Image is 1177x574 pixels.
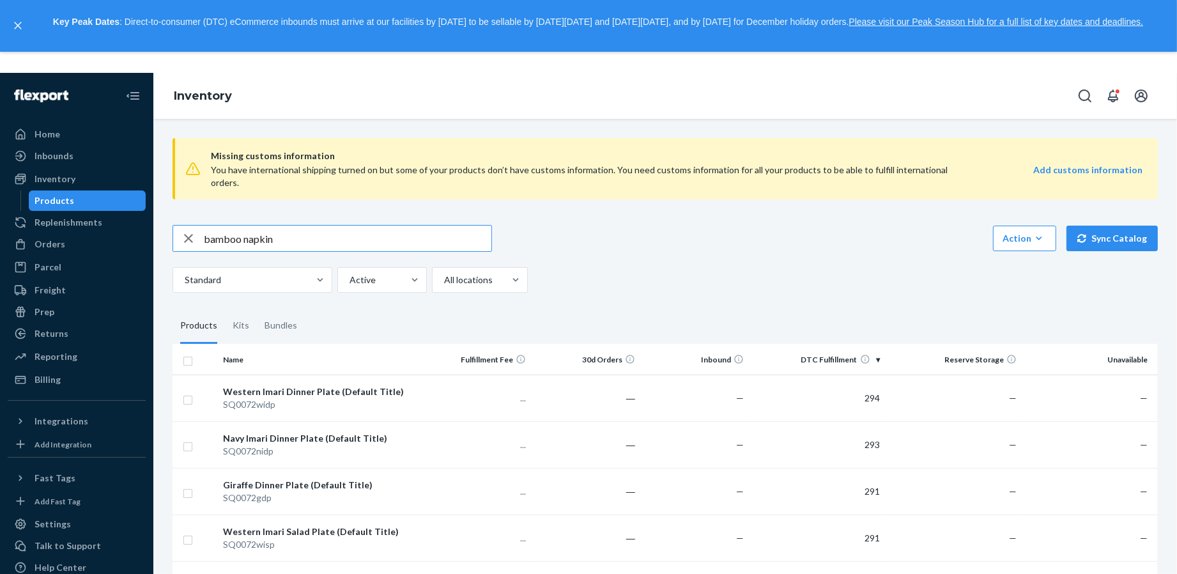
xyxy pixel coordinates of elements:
[53,17,119,27] strong: Key Peak Dates
[531,375,640,421] td: ―
[640,344,750,375] th: Inbound
[8,514,146,534] a: Settings
[749,344,885,375] th: DTC Fulfillment
[35,194,75,207] div: Products
[223,479,417,492] div: Giraffe Dinner Plate (Default Title)
[749,515,885,561] td: 291
[35,472,75,485] div: Fast Tags
[8,212,146,233] a: Replenishments
[35,350,77,363] div: Reporting
[8,280,146,300] a: Freight
[1128,83,1154,109] button: Open account menu
[8,302,146,322] a: Prep
[12,19,24,32] button: close,
[531,344,640,375] th: 30d Orders
[8,369,146,390] a: Billing
[8,437,146,452] a: Add Integration
[35,539,101,552] div: Talk to Support
[211,164,956,189] div: You have international shipping turned on but some of your products don’t have customs informatio...
[531,421,640,468] td: ―
[1022,344,1158,375] th: Unavailable
[1009,439,1017,450] span: —
[35,261,61,274] div: Parcel
[8,169,146,189] a: Inventory
[233,308,249,344] div: Kits
[29,190,146,211] a: Products
[223,398,417,411] div: SQ0072widp
[531,468,640,515] td: ―
[35,216,102,229] div: Replenishments
[164,78,242,115] ol: breadcrumbs
[8,468,146,488] button: Fast Tags
[14,89,68,102] img: Flexport logo
[427,392,527,405] p: ...
[1003,232,1047,245] div: Action
[223,538,417,551] div: SQ0072wisp
[223,385,417,398] div: Western Imari Dinner Plate (Default Title)
[422,344,532,375] th: Fulfillment Fee
[35,128,60,141] div: Home
[1066,226,1158,251] button: Sync Catalog
[1140,486,1148,497] span: —
[223,445,417,458] div: SQ0072nidp
[427,438,527,451] p: ...
[35,415,88,428] div: Integrations
[749,421,885,468] td: 293
[1140,532,1148,543] span: —
[8,257,146,277] a: Parcel
[35,327,68,340] div: Returns
[1009,486,1017,497] span: —
[204,226,491,251] input: Search inventory by name or sku
[8,146,146,166] a: Inbounds
[8,234,146,254] a: Orders
[427,485,527,498] p: ...
[35,173,75,185] div: Inventory
[1009,532,1017,543] span: —
[1009,392,1017,403] span: —
[183,274,185,286] input: Standard
[8,323,146,344] a: Returns
[1140,392,1148,403] span: —
[35,561,86,574] div: Help Center
[223,432,417,445] div: Navy Imari Dinner Plate (Default Title)
[35,439,91,450] div: Add Integration
[120,83,146,109] button: Close Navigation
[736,532,744,543] span: —
[1072,83,1098,109] button: Open Search Box
[180,308,217,344] div: Products
[736,439,744,450] span: —
[531,515,640,561] td: ―
[749,468,885,515] td: 291
[35,518,71,531] div: Settings
[736,486,744,497] span: —
[427,532,527,545] p: ...
[1033,164,1142,175] strong: Add customs information
[849,17,1143,27] a: Please visit our Peak Season Hub for a full list of key dates and deadlines.
[1140,439,1148,450] span: —
[35,373,61,386] div: Billing
[993,226,1056,251] button: Action
[218,344,422,375] th: Name
[8,493,146,509] a: Add Fast Tag
[736,392,744,403] span: —
[8,346,146,367] a: Reporting
[8,411,146,431] button: Integrations
[8,536,146,556] button: Talk to Support
[35,238,65,251] div: Orders
[211,148,1142,164] span: Missing customs information
[1033,164,1142,189] a: Add customs information
[30,9,56,20] span: Chat
[8,124,146,144] a: Home
[35,150,73,162] div: Inbounds
[35,496,81,507] div: Add Fast Tag
[174,89,232,103] a: Inventory
[1100,83,1126,109] button: Open notifications
[749,375,885,421] td: 294
[35,284,66,297] div: Freight
[443,274,444,286] input: All locations
[31,12,1165,33] p: : Direct-to-consumer (DTC) eCommerce inbounds must arrive at our facilities by [DATE] to be sella...
[886,344,1022,375] th: Reserve Storage
[348,274,350,286] input: Active
[35,306,54,318] div: Prep
[265,308,297,344] div: Bundles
